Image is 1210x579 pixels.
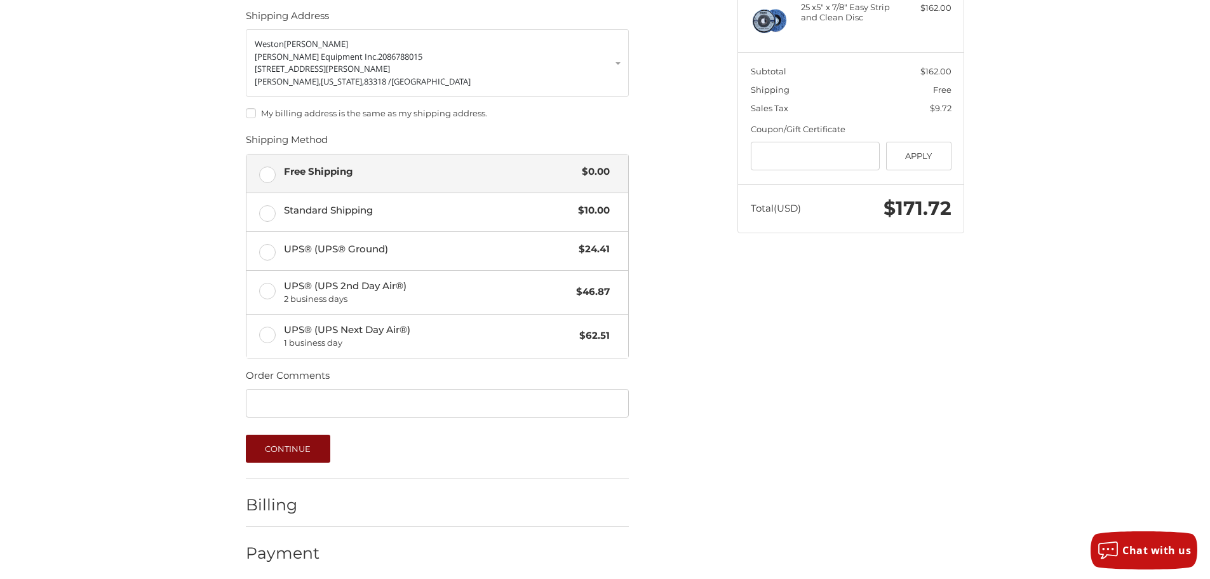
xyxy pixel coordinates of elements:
[255,38,284,50] span: Weston
[751,142,880,170] input: Gift Certificate or Coupon Code
[886,142,951,170] button: Apply
[933,85,951,95] span: Free
[930,103,951,113] span: $9.72
[321,76,364,87] span: [US_STATE],
[246,29,629,97] a: Enter or select a different address
[284,165,576,179] span: Free Shipping
[378,51,422,62] span: 2086788015
[284,242,573,257] span: UPS® (UPS® Ground)
[751,85,790,95] span: Shipping
[920,66,951,76] span: $162.00
[284,323,574,350] span: UPS® (UPS Next Day Air®)
[246,543,320,563] h2: Payment
[246,9,329,29] legend: Shipping Address
[1091,531,1197,569] button: Chat with us
[246,435,330,463] button: Continue
[751,123,951,136] div: Coupon/Gift Certificate
[284,293,570,306] span: 2 business days
[572,242,610,257] span: $24.41
[1122,543,1191,557] span: Chat with us
[246,133,328,153] legend: Shipping Method
[901,2,951,15] div: $162.00
[284,38,348,50] span: [PERSON_NAME]
[284,203,572,218] span: Standard Shipping
[884,196,951,220] span: $171.72
[801,2,898,23] h4: 25 x 5" x 7/8" Easy Strip and Clean Disc
[751,66,786,76] span: Subtotal
[570,285,610,299] span: $46.87
[573,329,610,343] span: $62.51
[255,51,378,62] span: [PERSON_NAME] Equipment Inc.
[751,202,801,214] span: Total (USD)
[572,203,610,218] span: $10.00
[284,279,570,306] span: UPS® (UPS 2nd Day Air®)
[751,103,788,113] span: Sales Tax
[246,369,330,389] legend: Order Comments
[284,337,574,350] span: 1 business day
[255,63,390,74] span: [STREET_ADDRESS][PERSON_NAME]
[391,76,471,87] span: [GEOGRAPHIC_DATA]
[246,108,629,118] label: My billing address is the same as my shipping address.
[255,76,321,87] span: [PERSON_NAME],
[246,495,320,515] h2: Billing
[364,76,391,87] span: 83318 /
[575,165,610,179] span: $0.00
